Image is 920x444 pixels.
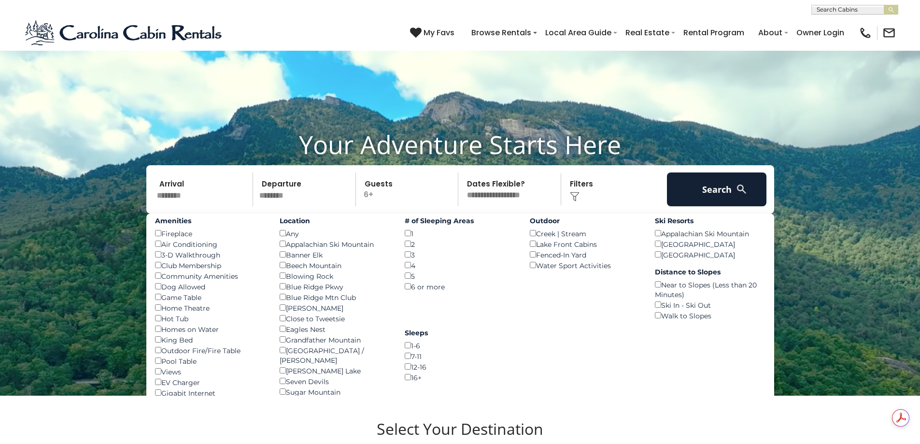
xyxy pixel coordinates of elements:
[424,27,454,39] span: My Favs
[405,260,515,271] div: 4
[736,183,748,195] img: search-regular-white.png
[280,334,390,345] div: Grandfather Mountain
[280,324,390,334] div: Eagles Nest
[155,324,266,334] div: Homes on Water
[280,387,390,397] div: Sugar Mountain
[155,387,266,398] div: Gigabit Internet
[753,24,787,41] a: About
[155,249,266,260] div: 3-D Walkthrough
[280,292,390,302] div: Blue Ridge Mtn Club
[655,310,765,321] div: Walk to Slopes
[155,377,266,387] div: EV Charger
[530,260,640,271] div: Water Sport Activities
[155,334,266,345] div: King Bed
[359,172,458,206] p: 6+
[405,328,515,338] label: Sleeps
[410,27,457,39] a: My Favs
[155,216,266,226] label: Amenities
[405,361,515,372] div: 12-16
[405,271,515,281] div: 5
[405,351,515,361] div: 7-11
[155,366,266,377] div: Views
[655,300,765,310] div: Ski In - Ski Out
[280,345,390,365] div: [GEOGRAPHIC_DATA] / [PERSON_NAME]
[530,228,640,239] div: Creek | Stream
[280,281,390,292] div: Blue Ridge Pkwy
[155,292,266,302] div: Game Table
[655,216,765,226] label: Ski Resorts
[530,249,640,260] div: Fenced-In Yard
[655,228,765,239] div: Appalachian Ski Mountain
[405,216,515,226] label: # of Sleeping Areas
[792,24,849,41] a: Owner Login
[155,239,266,249] div: Air Conditioning
[467,24,536,41] a: Browse Rentals
[570,192,580,201] img: filter--v1.png
[405,228,515,239] div: 1
[280,376,390,387] div: Seven Devils
[405,372,515,383] div: 16+
[280,249,390,260] div: Banner Elk
[405,249,515,260] div: 3
[530,239,640,249] div: Lake Front Cabins
[280,260,390,271] div: Beech Mountain
[655,267,765,277] label: Distance to Slopes
[882,26,896,40] img: mail-regular-black.png
[7,129,913,159] h1: Your Adventure Starts Here
[405,281,515,292] div: 6 or more
[155,228,266,239] div: Fireplace
[155,271,266,281] div: Community Amenities
[540,24,616,41] a: Local Area Guide
[655,249,765,260] div: [GEOGRAPHIC_DATA]
[405,239,515,249] div: 2
[155,281,266,292] div: Dog Allowed
[280,228,390,239] div: Any
[859,26,872,40] img: phone-regular-black.png
[530,216,640,226] label: Outdoor
[679,24,749,41] a: Rental Program
[155,313,266,324] div: Hot Tub
[280,271,390,281] div: Blowing Rock
[24,18,225,47] img: Blue-2.png
[655,239,765,249] div: [GEOGRAPHIC_DATA]
[667,172,767,206] button: Search
[280,302,390,313] div: [PERSON_NAME]
[405,340,515,351] div: 1-6
[280,239,390,249] div: Appalachian Ski Mountain
[155,302,266,313] div: Home Theatre
[280,365,390,376] div: [PERSON_NAME] Lake
[155,345,266,356] div: Outdoor Fire/Fire Table
[621,24,674,41] a: Real Estate
[155,260,266,271] div: Club Membership
[655,279,765,300] div: Near to Slopes (Less than 20 Minutes)
[155,356,266,366] div: Pool Table
[280,216,390,226] label: Location
[280,313,390,324] div: Close to Tweetsie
